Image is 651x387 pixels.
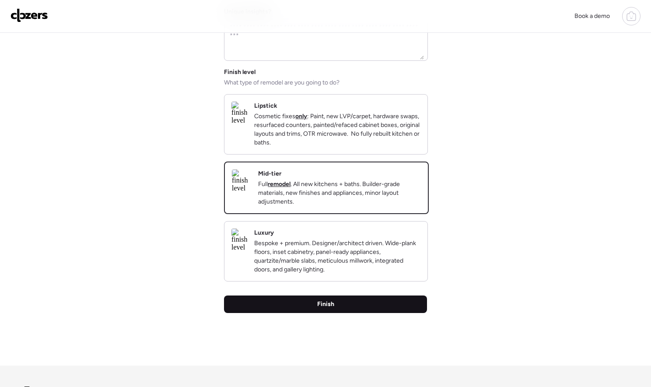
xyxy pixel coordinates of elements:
[254,112,420,147] p: Cosmetic fixes : Paint, new LVP/carpet, hardware swaps, resurfaced counters, painted/refaced cabi...
[254,239,420,274] p: Bespoke + premium. Designer/architect driven. Wide-plank floors, inset cabinetry, panel-ready app...
[232,169,251,192] img: finish level
[254,229,274,237] h2: Luxury
[224,68,255,77] span: Finish level
[10,8,48,22] img: Logo
[254,102,277,110] h2: Lipstick
[268,180,290,188] strong: remodel
[258,169,281,178] h2: Mid-tier
[295,113,307,120] strong: only
[574,12,610,20] span: Book a demo
[317,300,334,309] span: Finish
[231,229,247,251] img: finish level
[231,102,247,124] img: finish level
[224,78,339,87] span: What type of remodel are you going to do?
[258,180,421,206] p: Full . All new kitchens + baths. Builder-grade materials, new finishes and appliances, minor layo...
